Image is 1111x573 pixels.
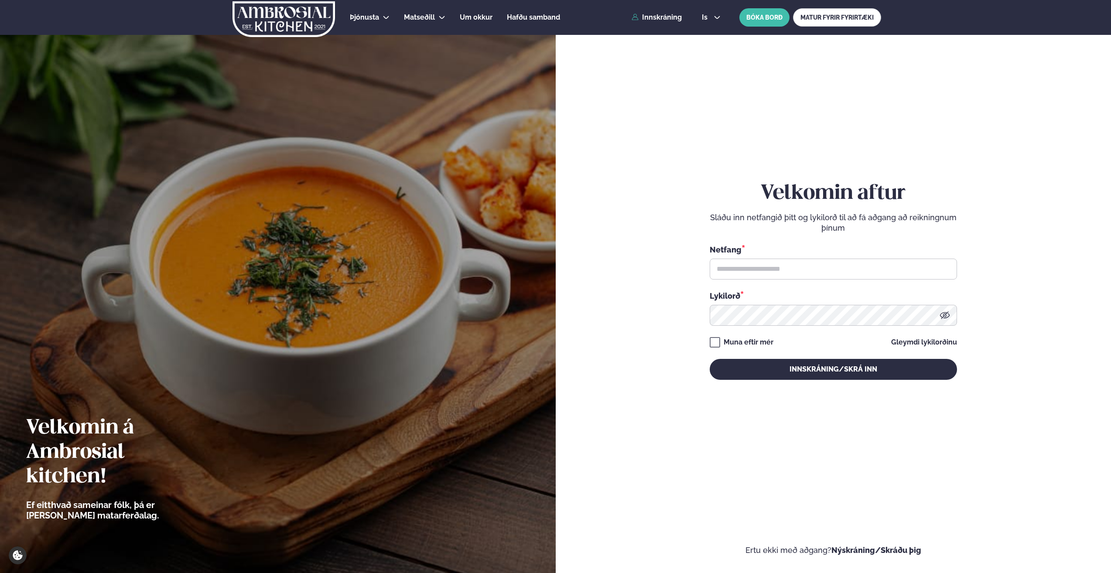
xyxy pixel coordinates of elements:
[632,14,682,21] a: Innskráning
[9,546,27,564] a: Cookie settings
[793,8,881,27] a: MATUR FYRIR FYRIRTÆKI
[350,13,379,21] span: Þjónusta
[350,12,379,23] a: Þjónusta
[891,339,957,346] a: Gleymdi lykilorðinu
[710,290,957,301] div: Lykilorð
[710,359,957,380] button: Innskráning/Skrá inn
[710,212,957,233] p: Sláðu inn netfangið þitt og lykilorð til að fá aðgang að reikningnum þínum
[710,244,957,255] div: Netfang
[702,14,710,21] span: is
[460,12,492,23] a: Um okkur
[26,416,207,489] h2: Velkomin á Ambrosial kitchen!
[710,181,957,206] h2: Velkomin aftur
[26,500,207,521] p: Ef eitthvað sameinar fólk, þá er [PERSON_NAME] matarferðalag.
[831,546,921,555] a: Nýskráning/Skráðu þig
[582,545,1085,556] p: Ertu ekki með aðgang?
[460,13,492,21] span: Um okkur
[507,12,560,23] a: Hafðu samband
[695,14,728,21] button: is
[232,1,336,37] img: logo
[404,12,435,23] a: Matseðill
[739,8,790,27] button: BÓKA BORÐ
[404,13,435,21] span: Matseðill
[507,13,560,21] span: Hafðu samband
